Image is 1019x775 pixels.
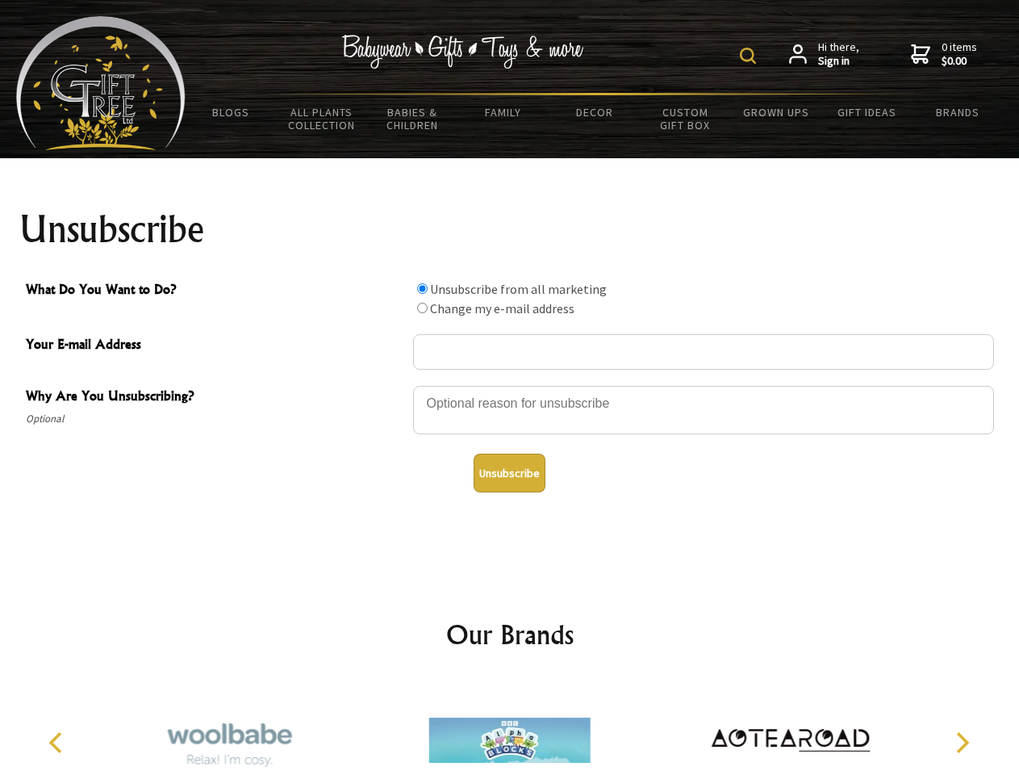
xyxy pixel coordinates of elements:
[417,303,428,313] input: What Do You Want to Do?
[19,210,1000,249] h1: Unsubscribe
[186,95,277,129] a: BLOGS
[26,334,405,358] span: Your E-mail Address
[789,40,859,69] a: Hi there,Sign in
[818,54,859,69] strong: Sign in
[413,386,994,434] textarea: Why Are You Unsubscribing?
[474,454,545,492] button: Unsubscribe
[367,95,458,142] a: Babies & Children
[26,279,405,303] span: What Do You Want to Do?
[430,281,607,297] label: Unsubscribe from all marketing
[417,283,428,294] input: What Do You Want to Do?
[413,334,994,370] input: Your E-mail Address
[16,16,186,150] img: Babyware - Gifts - Toys and more...
[32,615,988,654] h2: Our Brands
[942,54,977,69] strong: $0.00
[911,40,977,69] a: 0 items$0.00
[730,95,821,129] a: Grown Ups
[913,95,1004,129] a: Brands
[40,725,76,760] button: Previous
[277,95,368,142] a: All Plants Collection
[26,386,405,409] span: Why Are You Unsubscribing?
[740,48,756,64] img: product search
[430,300,574,316] label: Change my e-mail address
[942,40,977,69] span: 0 items
[342,35,584,69] img: Babywear - Gifts - Toys & more
[549,95,640,129] a: Decor
[26,409,405,429] span: Optional
[944,725,979,760] button: Next
[640,95,731,142] a: Custom Gift Box
[821,95,913,129] a: Gift Ideas
[818,40,859,69] span: Hi there,
[458,95,549,129] a: Family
